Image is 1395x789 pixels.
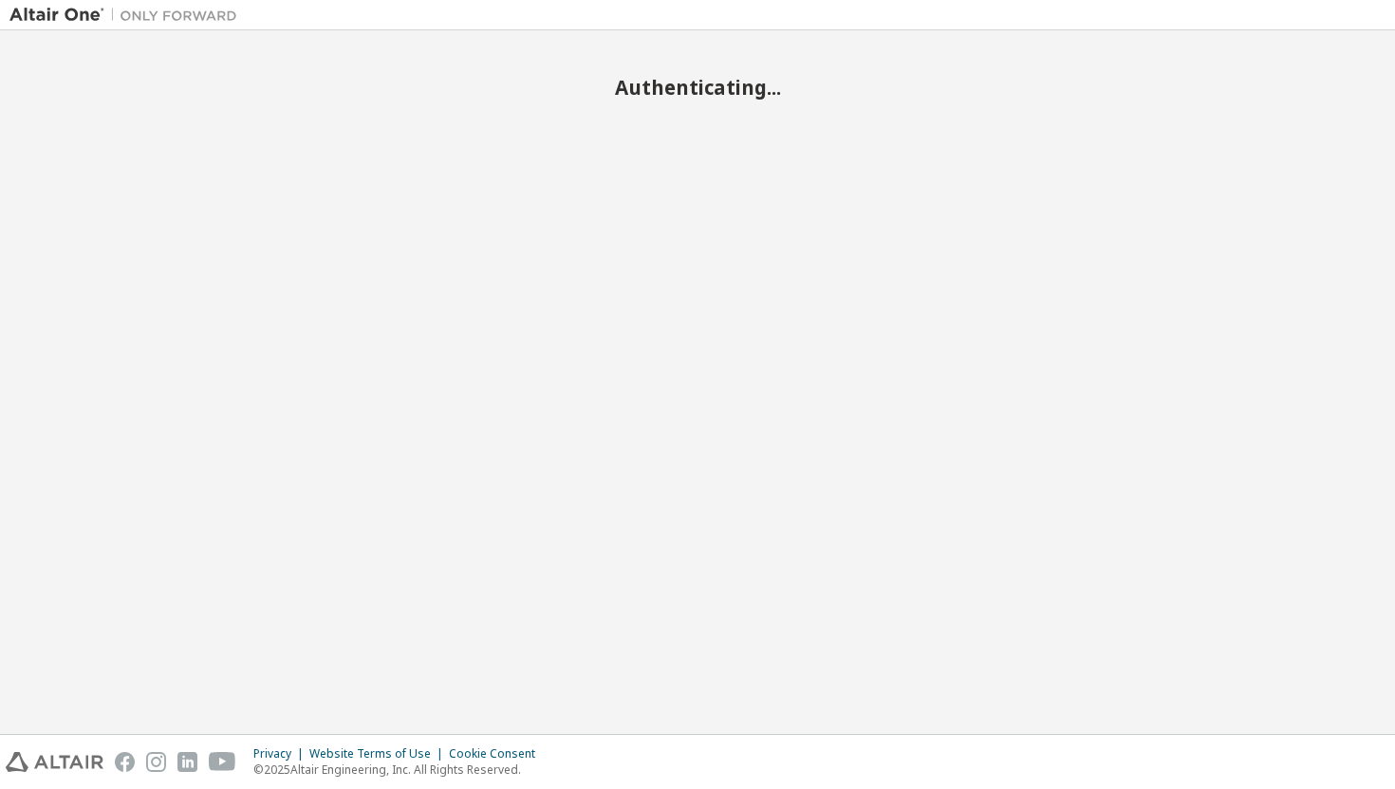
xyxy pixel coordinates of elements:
img: youtube.svg [209,752,236,772]
img: Altair One [9,6,247,25]
h2: Authenticating... [9,75,1386,100]
div: Privacy [253,746,309,761]
p: © 2025 Altair Engineering, Inc. All Rights Reserved. [253,761,547,778]
img: linkedin.svg [177,752,197,772]
div: Website Terms of Use [309,746,449,761]
img: altair_logo.svg [6,752,103,772]
div: Cookie Consent [449,746,547,761]
img: facebook.svg [115,752,135,772]
img: instagram.svg [146,752,166,772]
